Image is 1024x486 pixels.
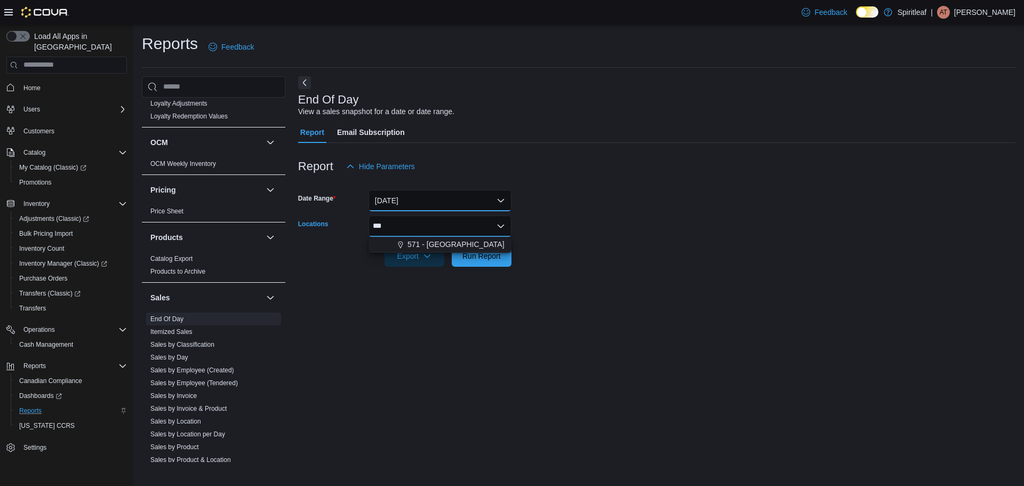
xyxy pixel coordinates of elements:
span: Settings [19,441,127,454]
div: View a sales snapshot for a date or date range. [298,106,454,117]
span: Inventory Count [19,244,65,253]
span: Sales by Invoice [150,392,197,400]
span: Dashboards [19,392,62,400]
a: Sales by Employee (Created) [150,367,234,374]
a: My Catalog (Classic) [15,161,91,174]
button: [US_STATE] CCRS [11,418,131,433]
span: Transfers [19,304,46,313]
a: Sales by Invoice & Product [150,405,227,412]
img: Cova [21,7,69,18]
button: Purchase Orders [11,271,131,286]
button: OCM [264,136,277,149]
a: [US_STATE] CCRS [15,419,79,432]
h3: Pricing [150,185,175,195]
a: Inventory Manager (Classic) [15,257,111,270]
a: Sales by Product & Location [150,456,231,464]
button: Reports [11,403,131,418]
h1: Reports [142,33,198,54]
button: Inventory [2,196,131,211]
div: Loyalty [142,97,285,127]
h3: Report [298,160,333,173]
a: OCM Weekly Inventory [150,160,216,168]
span: Run Report [462,251,501,261]
button: Canadian Compliance [11,373,131,388]
span: End Of Day [150,315,183,323]
span: Canadian Compliance [19,377,82,385]
button: Run Report [452,245,511,267]
span: Operations [23,325,55,334]
h3: End Of Day [298,93,359,106]
span: Report [300,122,324,143]
span: Users [23,105,40,114]
a: My Catalog (Classic) [11,160,131,175]
a: Transfers [15,302,50,315]
a: Feedback [797,2,851,23]
button: Close list of options [497,222,505,230]
span: Purchase Orders [19,274,68,283]
span: Adjustments (Classic) [15,212,127,225]
span: Feedback [814,7,847,18]
button: Users [19,103,44,116]
span: Inventory Manager (Classic) [15,257,127,270]
span: Home [23,84,41,92]
span: My Catalog (Classic) [19,163,86,172]
a: Feedback [204,36,258,58]
button: Home [2,80,131,95]
span: Sales by Classification [150,340,214,349]
span: Canadian Compliance [15,375,127,387]
p: Spiritleaf [898,6,926,19]
span: Reports [23,362,46,370]
a: Price Sheet [150,208,183,215]
span: [US_STATE] CCRS [19,421,75,430]
button: Catalog [2,145,131,160]
a: Dashboards [11,388,131,403]
span: Transfers [15,302,127,315]
span: Washington CCRS [15,419,127,432]
span: Inventory [19,197,127,210]
a: Reports [15,404,46,417]
a: Itemized Sales [150,328,193,336]
input: Dark Mode [856,6,878,18]
a: Sales by Classification [150,341,214,348]
span: Sales by Day [150,353,188,362]
button: Inventory [19,197,54,210]
button: Sales [150,292,262,303]
div: Products [142,252,285,282]
button: Users [2,102,131,117]
span: Dashboards [15,389,127,402]
label: Date Range [298,194,336,203]
span: Inventory Count [15,242,127,255]
button: Cash Management [11,337,131,352]
button: 571 - [GEOGRAPHIC_DATA] ([GEOGRAPHIC_DATA]) [369,237,511,252]
span: AT [940,6,947,19]
button: Promotions [11,175,131,190]
button: Sales [264,291,277,304]
a: Dashboards [15,389,66,402]
span: 571 - [GEOGRAPHIC_DATA] ([GEOGRAPHIC_DATA]) [407,239,589,250]
h3: Products [150,232,183,243]
span: Reports [19,407,42,415]
span: Email Subscription [337,122,405,143]
a: Customers [19,125,59,138]
span: OCM Weekly Inventory [150,160,216,168]
a: Sales by Day [150,354,188,361]
span: Feedback [221,42,254,52]
span: Operations [19,323,127,336]
span: Inventory [23,200,50,208]
span: Home [19,81,127,94]
a: Sales by Location per Day [150,431,225,438]
label: Locations [298,220,329,228]
button: Settings [2,440,131,455]
span: Inventory Manager (Classic) [19,259,107,268]
button: Inventory Count [11,241,131,256]
span: Hide Parameters [359,161,415,172]
div: Allen T [937,6,950,19]
h3: Sales [150,292,170,303]
span: Users [19,103,127,116]
span: Transfers (Classic) [15,287,127,300]
button: Customers [2,123,131,139]
span: Bulk Pricing Import [15,227,127,240]
a: Inventory Count [15,242,69,255]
